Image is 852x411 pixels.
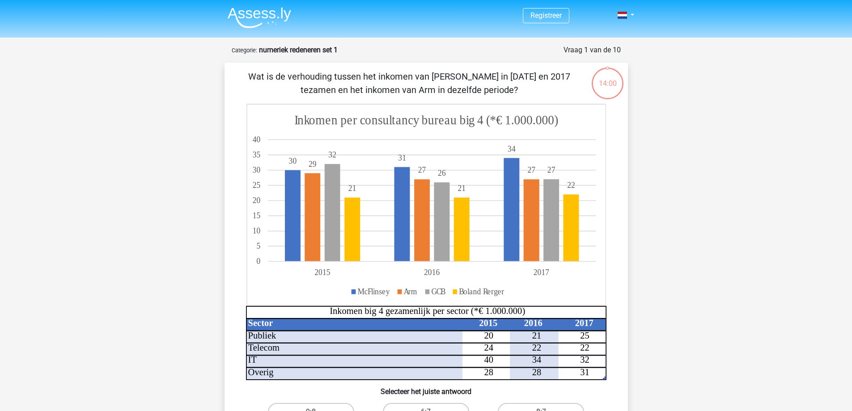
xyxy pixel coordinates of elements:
tspan: 22 [567,181,575,190]
p: Wat is de verhouding tussen het inkomen van [PERSON_NAME] in [DATE] en 2017 tezamen en het inkome... [239,70,580,97]
tspan: 24 [484,343,493,352]
tspan: 21 [532,330,541,340]
tspan: 15 [252,211,260,220]
tspan: 2121 [348,184,465,193]
tspan: 40 [484,355,493,365]
tspan: 34 [507,144,515,153]
tspan: 5 [256,242,260,251]
tspan: GCB [431,287,445,296]
tspan: 29 [309,159,317,169]
tspan: Overig [248,367,273,377]
a: Registreer [530,11,562,20]
small: Categorie: [232,47,257,54]
tspan: 28 [484,367,493,377]
tspan: 20 [484,330,493,340]
tspan: 40 [252,135,260,144]
div: Vraag 1 van de 10 [564,45,621,55]
tspan: 26 [438,168,446,178]
tspan: 32 [328,150,336,160]
tspan: 30 [252,165,260,175]
tspan: Telecom [248,343,279,352]
tspan: 0 [256,257,260,266]
tspan: 35 [252,150,260,160]
tspan: 30 [288,156,297,165]
tspan: 201520162017 [314,268,549,277]
tspan: 20 [252,196,260,205]
tspan: 28 [532,367,541,377]
tspan: 32 [580,355,589,365]
tspan: Inkomen per consultancy bureau big 4 (*€ 1.000.000) [294,112,558,128]
tspan: McFlinsey [357,287,390,296]
img: Assessly [228,7,291,28]
tspan: 22 [532,343,541,352]
h6: Selecteer het juiste antwoord [239,380,614,396]
tspan: 31 [580,367,589,377]
tspan: 27 [547,165,555,175]
tspan: 2015 [479,318,497,328]
tspan: Inkomen big 4 gezamenlijk per sector (*€ 1.000.000) [330,306,525,316]
tspan: 25 [252,181,260,190]
tspan: 31 [398,153,406,162]
tspan: Boland Rerger [459,287,504,296]
tspan: 25 [580,330,589,340]
tspan: 34 [532,355,541,365]
tspan: Publiek [248,330,276,340]
tspan: 22 [580,343,589,352]
tspan: IT [248,355,257,365]
tspan: 2017 [575,318,593,328]
tspan: Sector [248,318,273,328]
tspan: 2727 [418,165,535,175]
tspan: 2016 [524,318,542,328]
div: 14:00 [591,67,624,89]
tspan: 10 [252,226,260,236]
tspan: Arm [403,287,417,296]
strong: numeriek redeneren set 1 [259,46,338,54]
